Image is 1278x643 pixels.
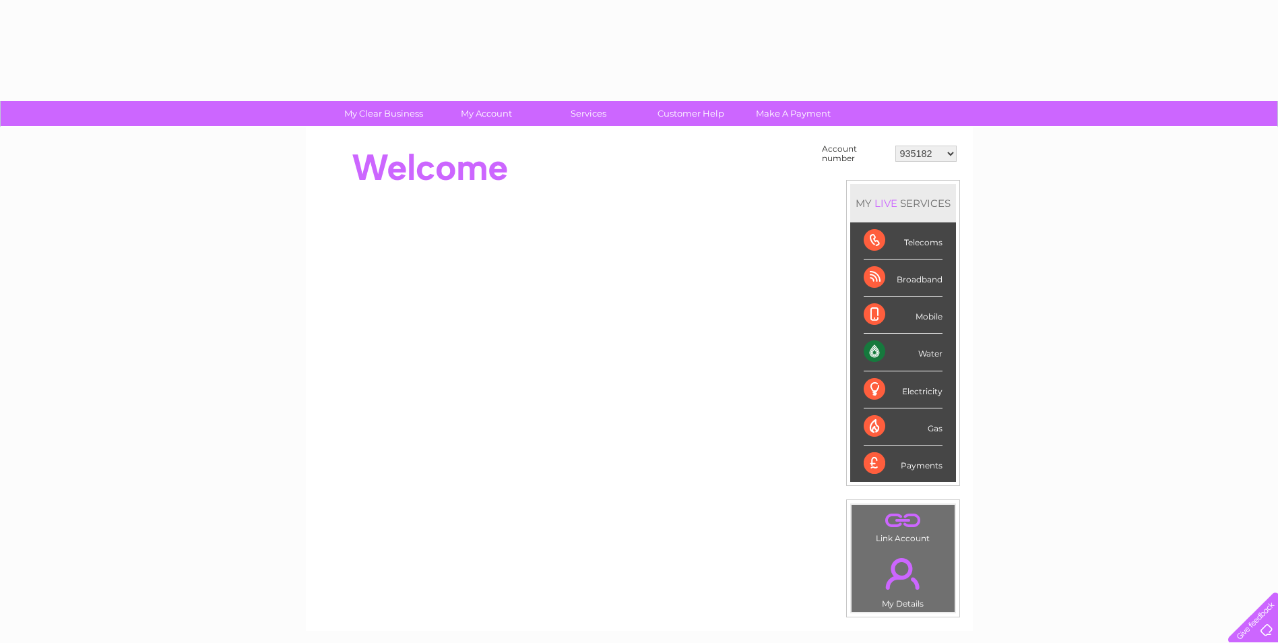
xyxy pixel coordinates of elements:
div: LIVE [872,197,900,210]
a: My Account [430,101,542,126]
a: . [855,508,951,532]
a: Services [533,101,644,126]
div: MY SERVICES [850,184,956,222]
a: Make A Payment [738,101,849,126]
div: Telecoms [864,222,942,259]
div: Gas [864,408,942,446]
a: My Clear Business [328,101,439,126]
div: Broadband [864,259,942,297]
td: Link Account [851,504,955,547]
div: Mobile [864,297,942,334]
div: Water [864,334,942,371]
td: My Details [851,547,955,613]
a: Customer Help [635,101,746,126]
a: . [855,550,951,597]
div: Payments [864,446,942,482]
div: Electricity [864,371,942,408]
td: Account number [819,141,892,166]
